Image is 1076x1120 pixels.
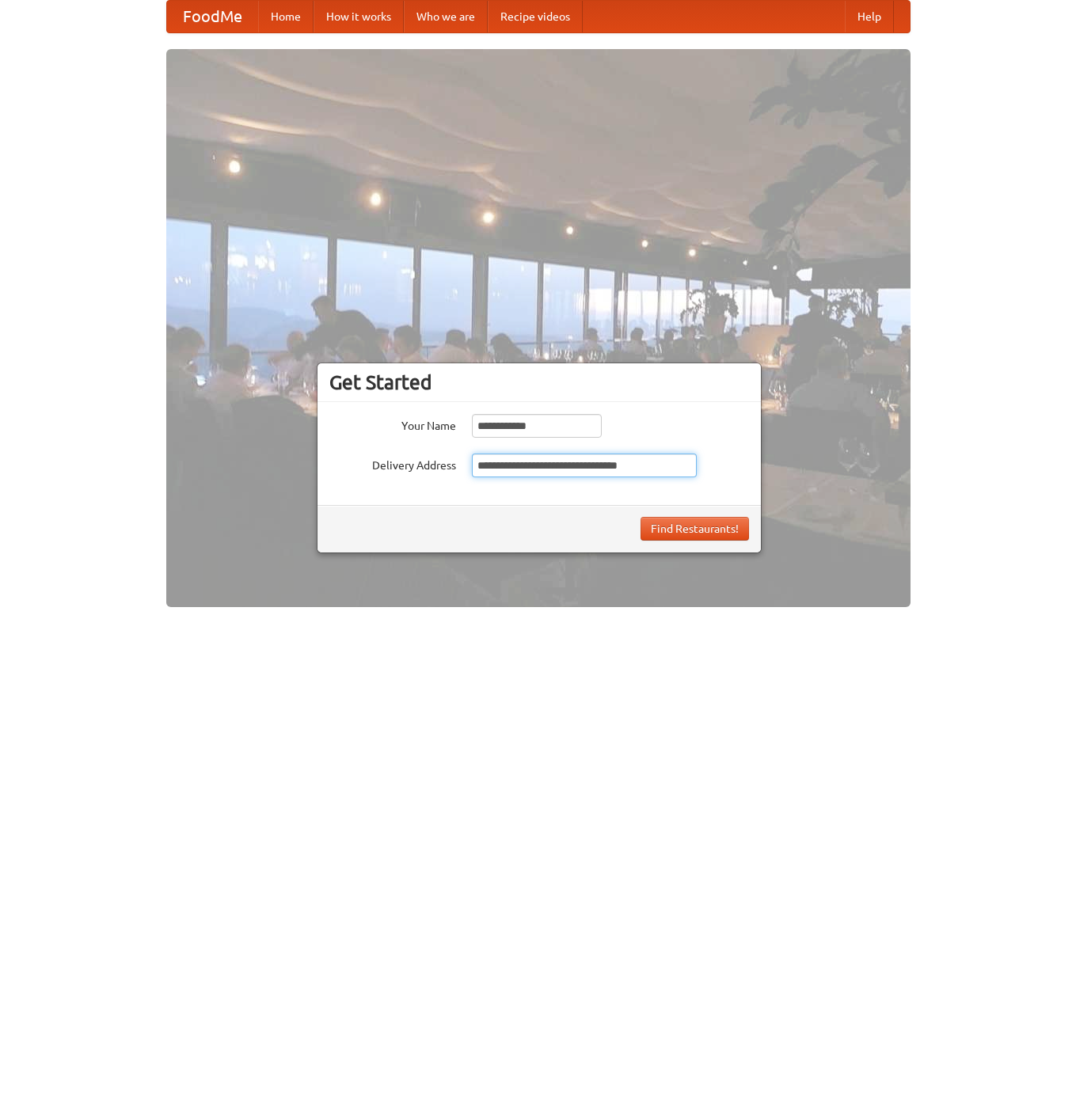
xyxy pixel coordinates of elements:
a: FoodMe [167,1,258,32]
a: How it works [314,1,404,32]
a: Recipe videos [488,1,583,32]
a: Help [845,1,894,32]
label: Your Name [329,414,456,434]
h3: Get Started [329,370,749,394]
a: Home [258,1,314,32]
button: Find Restaurants! [641,517,749,541]
a: Who we are [404,1,488,32]
label: Delivery Address [329,454,456,473]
